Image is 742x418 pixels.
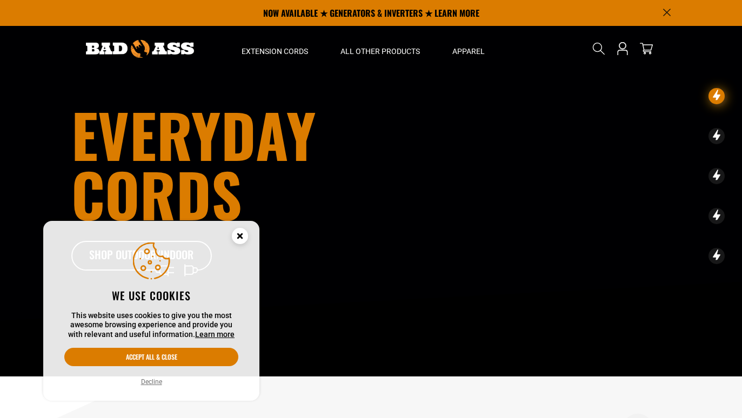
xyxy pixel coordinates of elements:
[64,288,238,302] h2: We use cookies
[452,46,485,56] span: Apparel
[195,330,235,339] a: Learn more
[86,40,194,58] img: Bad Ass Extension Cords
[71,105,431,224] h1: Everyday cords
[43,221,259,401] aside: Cookie Consent
[590,40,607,57] summary: Search
[340,46,420,56] span: All Other Products
[324,26,436,71] summary: All Other Products
[242,46,308,56] span: Extension Cords
[138,376,165,387] button: Decline
[64,348,238,366] button: Accept all & close
[225,26,324,71] summary: Extension Cords
[436,26,501,71] summary: Apparel
[64,311,238,340] p: This website uses cookies to give you the most awesome browsing experience and provide you with r...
